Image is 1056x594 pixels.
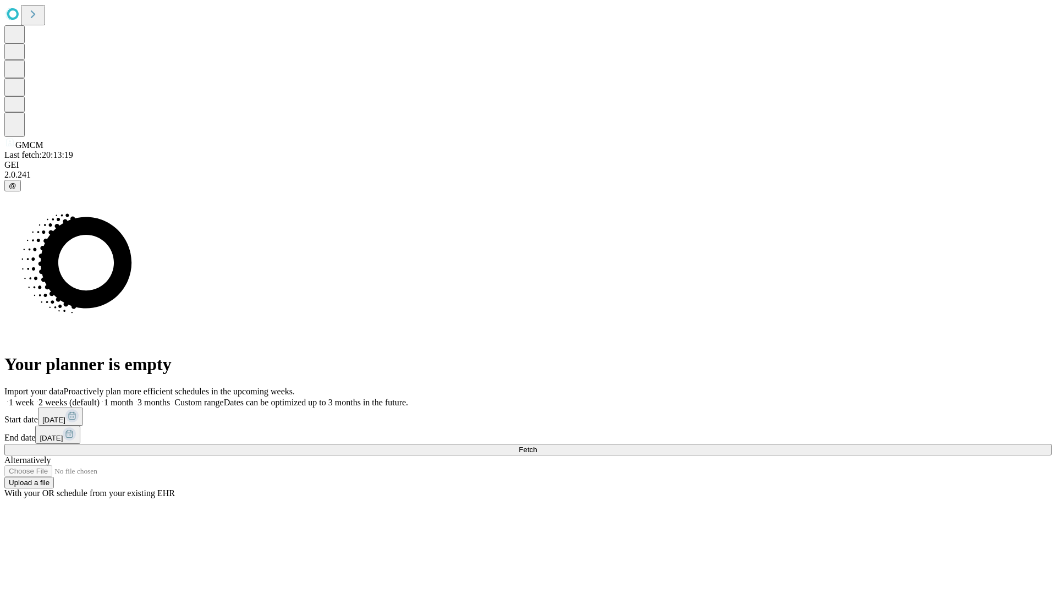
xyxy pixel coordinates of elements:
[4,170,1052,180] div: 2.0.241
[4,150,73,159] span: Last fetch: 20:13:19
[38,408,83,426] button: [DATE]
[104,398,133,407] span: 1 month
[35,426,80,444] button: [DATE]
[4,455,51,465] span: Alternatively
[42,416,65,424] span: [DATE]
[9,398,34,407] span: 1 week
[38,398,100,407] span: 2 weeks (default)
[40,434,63,442] span: [DATE]
[4,160,1052,170] div: GEI
[4,354,1052,375] h1: Your planner is empty
[4,488,175,498] span: With your OR schedule from your existing EHR
[15,140,43,150] span: GMCM
[4,426,1052,444] div: End date
[137,398,170,407] span: 3 months
[64,387,295,396] span: Proactively plan more efficient schedules in the upcoming weeks.
[9,182,16,190] span: @
[4,180,21,191] button: @
[4,477,54,488] button: Upload a file
[4,444,1052,455] button: Fetch
[4,387,64,396] span: Import your data
[4,408,1052,426] div: Start date
[519,446,537,454] span: Fetch
[174,398,223,407] span: Custom range
[224,398,408,407] span: Dates can be optimized up to 3 months in the future.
